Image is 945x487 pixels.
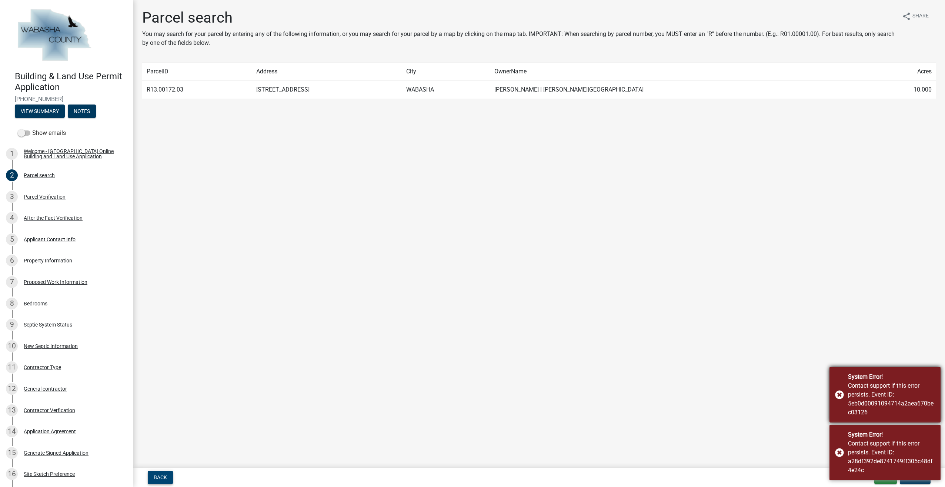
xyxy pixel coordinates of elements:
[6,425,18,437] div: 14
[490,63,871,81] td: OwnerName
[154,474,167,480] span: Back
[402,81,490,99] td: WABASHA
[6,148,18,160] div: 1
[6,169,18,181] div: 2
[402,63,490,81] td: City
[24,194,66,199] div: Parcel Verification
[6,233,18,245] div: 5
[6,340,18,352] div: 10
[15,96,118,103] span: [PHONE_NUMBER]
[24,386,67,391] div: General contractor
[6,276,18,288] div: 7
[24,279,87,285] div: Proposed Work Information
[24,322,72,327] div: Septic System Status
[6,191,18,203] div: 3
[24,149,121,159] div: Welcome - [GEOGRAPHIC_DATA] Online Building and Land Use Application
[871,63,936,81] td: Acres
[6,383,18,395] div: 12
[848,430,935,439] div: System Error!
[68,109,96,115] wm-modal-confirm: Notes
[912,12,929,21] span: Share
[18,129,66,138] label: Show emails
[142,81,252,99] td: R13.00172.03
[142,63,252,81] td: ParcelID
[24,408,75,413] div: Contractor Verfication
[15,105,65,118] button: View Summary
[24,471,75,477] div: Site Sketch Preference
[24,173,55,178] div: Parcel search
[848,381,935,417] div: Contact support if this error persists. Event ID: 5eb0d00091094714a2aea670bec03126
[896,9,935,23] button: shareShare
[68,105,96,118] button: Notes
[6,298,18,309] div: 8
[24,301,47,306] div: Bedrooms
[24,215,83,221] div: After the Fact Verification
[252,81,402,99] td: [STREET_ADDRESS]
[490,81,871,99] td: [PERSON_NAME] | [PERSON_NAME][GEOGRAPHIC_DATA]
[24,237,76,242] div: Applicant Contact Info
[142,30,896,47] p: You may search for your parcel by entering any of the following information, or you may search fo...
[24,429,76,434] div: Application Agreement
[848,372,935,381] div: System Error!
[24,258,72,263] div: Property Information
[848,439,935,475] div: Contact support if this error persists. Event ID: a28df392de8741749ff305c48df4e24c
[24,450,89,455] div: Generate Signed Application
[871,81,936,99] td: 10.000
[6,447,18,459] div: 15
[6,319,18,331] div: 9
[15,109,65,115] wm-modal-confirm: Summary
[15,8,93,63] img: Wabasha County, Minnesota
[252,63,402,81] td: Address
[6,361,18,373] div: 11
[6,255,18,266] div: 6
[148,471,173,484] button: Back
[6,212,18,224] div: 4
[6,404,18,416] div: 13
[24,344,78,349] div: New Septic Information
[24,365,61,370] div: Contractor Type
[902,12,911,21] i: share
[6,468,18,480] div: 16
[142,9,896,27] h1: Parcel search
[15,71,127,93] h4: Building & Land Use Permit Application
